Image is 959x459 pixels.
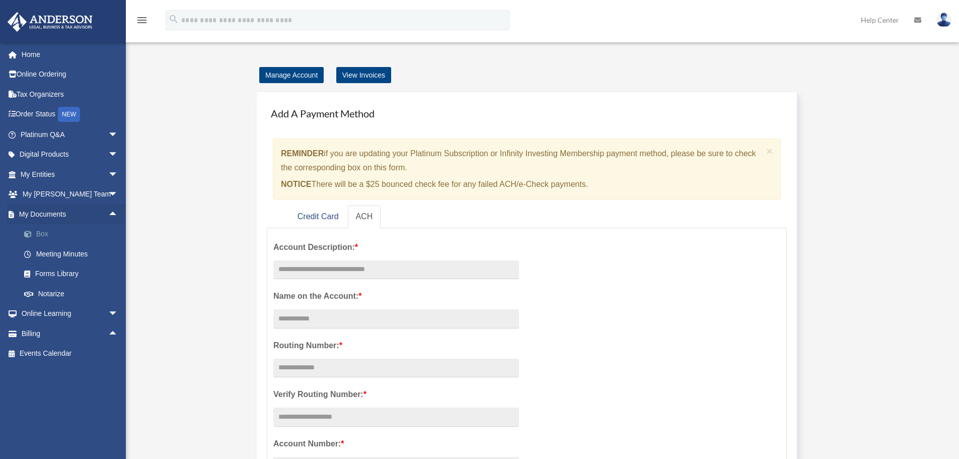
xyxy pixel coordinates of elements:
a: Digital Productsarrow_drop_down [7,145,133,165]
a: My [PERSON_NAME] Teamarrow_drop_down [7,184,133,205]
a: My Documentsarrow_drop_up [7,204,133,224]
span: × [767,145,773,157]
label: Routing Number: [273,339,519,353]
a: My Entitiesarrow_drop_down [7,164,133,184]
a: Manage Account [259,67,324,83]
a: menu [136,18,148,26]
p: There will be a $25 bounced check fee for any failed ACH/e-Check payments. [281,177,763,191]
a: Meeting Minutes [14,244,133,264]
h4: Add A Payment Method [267,102,787,124]
img: User Pic [936,13,951,27]
span: arrow_drop_up [108,204,128,225]
div: if you are updating your Platinum Subscription or Infinity Investing Membership payment method, p... [273,139,781,200]
a: View Invoices [336,67,391,83]
a: Billingarrow_drop_up [7,323,133,344]
label: Verify Routing Number: [273,387,519,402]
a: Forms Library [14,264,133,284]
label: Account Description: [273,240,519,254]
span: arrow_drop_down [108,184,128,205]
a: Box [14,224,133,244]
a: Notarize [14,284,133,304]
span: arrow_drop_down [108,124,128,145]
a: Events Calendar [7,344,133,364]
i: search [168,14,179,25]
a: Credit Card [289,206,347,228]
strong: NOTICE [281,180,311,188]
a: Online Ordering [7,64,133,85]
a: Online Learningarrow_drop_down [7,304,133,324]
div: NEW [58,107,80,122]
a: Platinum Q&Aarrow_drop_down [7,124,133,145]
button: Close [767,146,773,156]
a: ACH [348,206,381,228]
i: menu [136,14,148,26]
span: arrow_drop_down [108,145,128,165]
a: Home [7,44,133,64]
label: Name on the Account: [273,289,519,303]
a: Order StatusNEW [7,104,133,125]
label: Account Number: [273,437,519,451]
a: Tax Organizers [7,84,133,104]
strong: REMINDER [281,149,324,158]
img: Anderson Advisors Platinum Portal [5,12,96,32]
span: arrow_drop_down [108,304,128,324]
span: arrow_drop_down [108,164,128,185]
span: arrow_drop_up [108,323,128,344]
